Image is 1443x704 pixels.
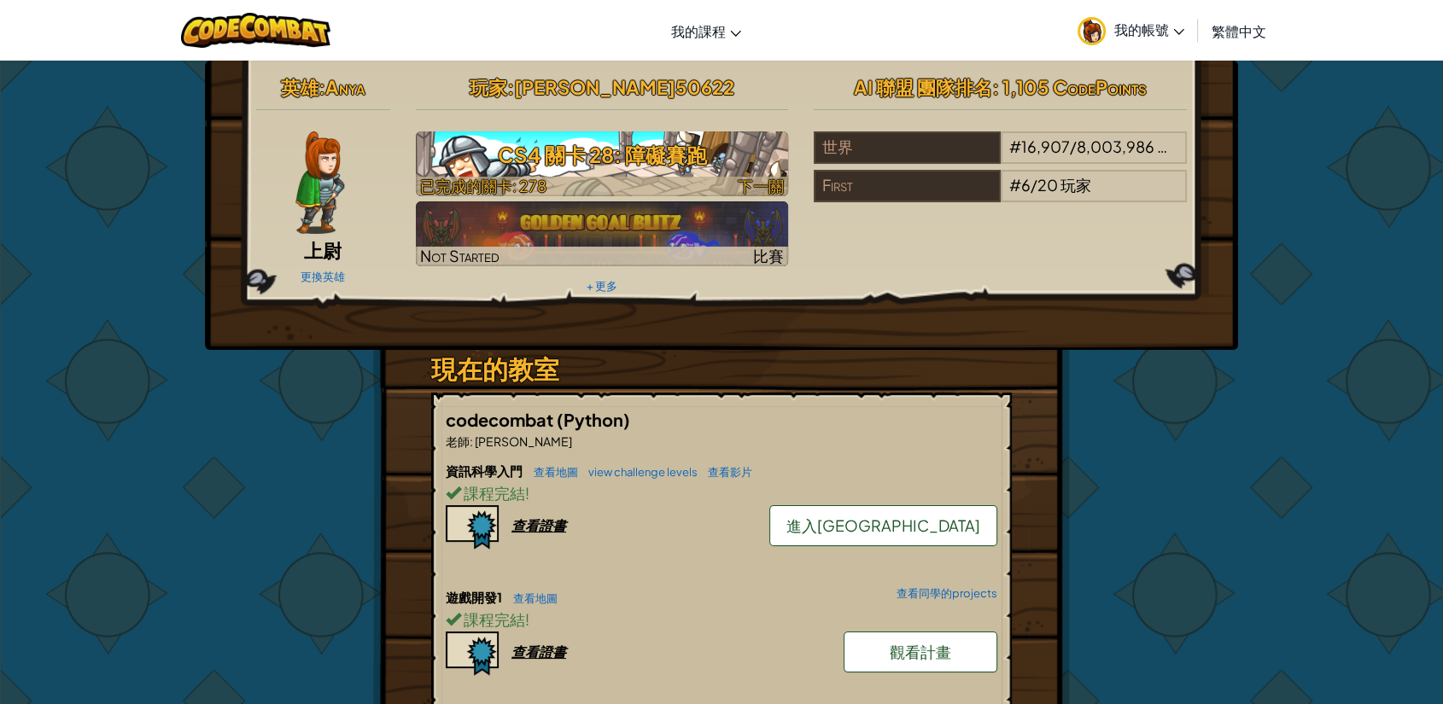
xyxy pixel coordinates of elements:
span: 進入[GEOGRAPHIC_DATA] [786,515,980,535]
span: ! [525,483,529,503]
span: 課程完結 [461,483,525,503]
span: [PERSON_NAME] [473,433,572,449]
img: captain-pose.png [295,131,344,234]
span: 8,003,986 [1077,137,1154,156]
a: Not Started比賽 [416,201,789,266]
span: 繁體中文 [1212,22,1266,40]
div: 查看證書 [511,516,566,534]
span: 我的帳號 [1114,20,1184,38]
a: 查看同學的projects [888,588,997,599]
img: avatar [1078,17,1106,45]
div: First [814,170,1000,202]
span: : [507,75,514,99]
span: 玩家 [470,75,507,99]
a: 世界#16,907/8,003,986玩家 [814,148,1187,167]
span: 比賽 [753,246,784,265]
span: : [318,75,325,99]
span: 玩家 [1060,175,1091,195]
span: # [1009,175,1021,195]
a: 下一關 [416,131,789,196]
span: 我的課程 [671,22,726,40]
span: / [1070,137,1077,156]
img: certificate-icon.png [446,505,499,550]
a: 我的課程 [663,8,750,54]
span: 上尉 [304,238,342,262]
span: 資訊科學入門 [446,463,525,479]
a: + 更多 [587,279,617,293]
img: Golden Goal [416,201,789,266]
h3: CS4 關卡 28: 障礙賽跑 [416,136,789,174]
img: CS4 關卡 28: 障礙賽跑 [416,131,789,196]
a: 查看影片 [699,465,752,479]
span: : [470,433,473,449]
span: (Python) [557,409,630,430]
h3: 現在的教室 [431,350,1012,388]
a: 繁體中文 [1203,8,1275,54]
a: 查看證書 [446,516,566,534]
span: # [1009,137,1021,156]
img: CodeCombat logo [181,13,330,48]
span: [PERSON_NAME]50622 [514,75,734,99]
span: : 1,105 CodePoints [992,75,1147,99]
span: 玩家 [1157,137,1188,156]
span: AI 聯盟 團隊排名 [854,75,992,99]
img: certificate-icon.png [446,631,499,676]
span: 已完成的關卡: 278 [420,176,546,195]
span: codecombat [446,409,557,430]
a: view challenge levels [580,465,698,479]
span: Anya [325,75,365,99]
a: 查看證書 [446,643,566,660]
span: 6 [1021,175,1031,195]
span: Not Started [420,246,499,265]
span: / [1031,175,1037,195]
span: 課程完結 [461,609,525,629]
span: ! [525,609,529,629]
a: 更換英雄 [301,270,345,283]
a: 查看地圖 [525,465,578,479]
a: 查看地圖 [505,591,558,605]
a: First#6/20玩家 [814,186,1187,206]
span: 老師 [446,433,470,449]
div: 世界 [814,131,1000,164]
span: 16,907 [1021,137,1070,156]
div: 查看證書 [511,643,566,660]
span: 20 [1037,175,1058,195]
span: 觀看計畫 [890,642,951,661]
span: 英雄 [281,75,318,99]
span: 下一關 [738,176,784,195]
a: 我的帳號 [1069,3,1193,57]
span: 遊戲開發1 [446,589,505,605]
